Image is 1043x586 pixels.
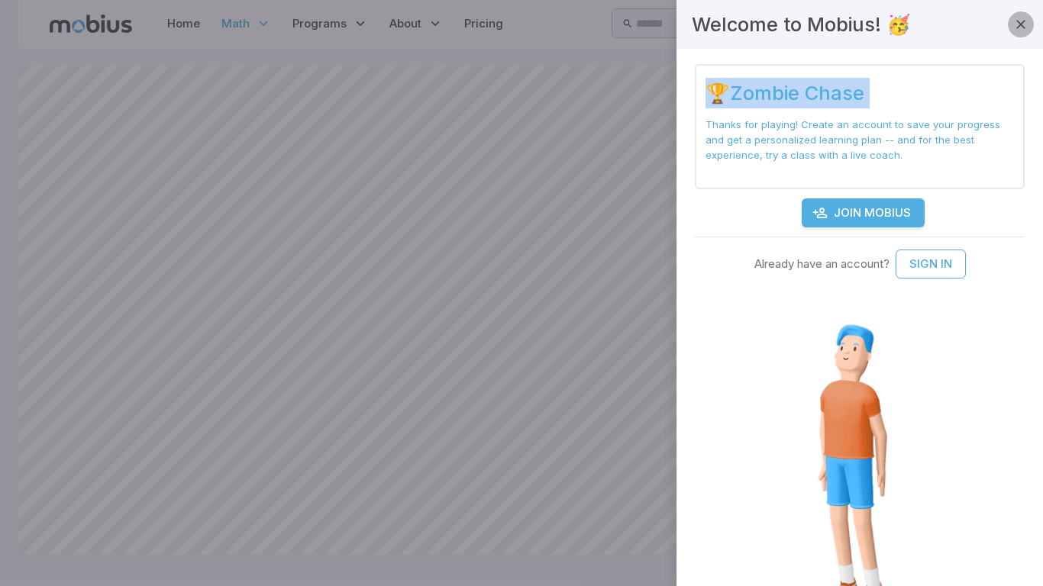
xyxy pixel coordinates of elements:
[896,250,966,279] a: Sign In
[692,9,911,40] h4: Welcome to Mobius! 🥳
[706,118,1014,163] p: Thanks for playing! Create an account to save your progress and get a personalized learning plan ...
[802,198,925,227] a: Join Mobius
[754,256,890,272] p: Already have an account?
[706,78,1014,108] h4: 🏆 Zombie Chase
